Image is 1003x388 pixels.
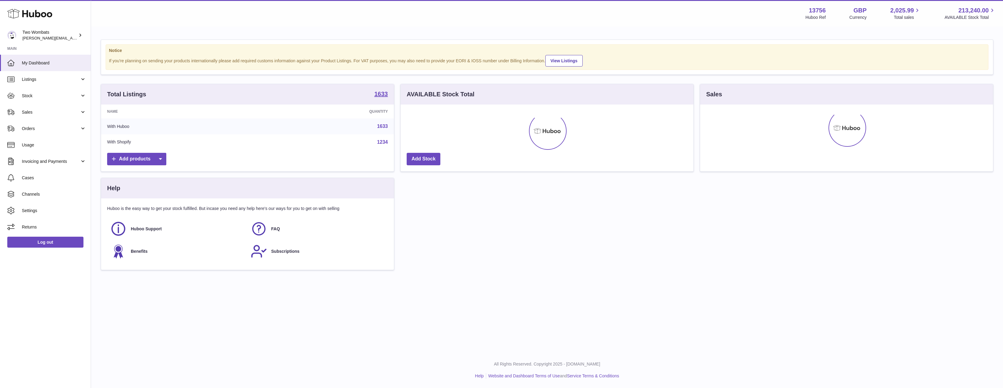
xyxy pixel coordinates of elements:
a: 1234 [377,139,388,145]
div: Huboo Ref [805,15,826,20]
div: Two Wombats [22,29,77,41]
span: Usage [22,142,86,148]
span: Benefits [131,249,147,254]
span: Returns [22,224,86,230]
h3: Help [107,184,120,192]
a: Benefits [110,243,245,259]
span: Channels [22,191,86,197]
span: My Dashboard [22,60,86,66]
h3: Total Listings [107,90,146,98]
img: alan@twowombats.com [7,31,16,40]
a: Log out [7,237,83,248]
div: If you're planning on sending your products internationally please add required customs informati... [109,54,985,67]
span: Settings [22,208,86,214]
strong: 13756 [809,6,826,15]
strong: Notice [109,48,985,53]
strong: GBP [853,6,866,15]
span: Sales [22,109,80,115]
li: and [486,373,619,379]
span: Subscriptions [271,249,300,254]
span: Cases [22,175,86,181]
a: 1633 [374,91,388,98]
span: AVAILABLE Stock Total [944,15,996,20]
th: Name [101,105,259,118]
td: With Shopify [101,134,259,150]
a: 2,025.99 Total sales [890,6,921,20]
a: 213,240.00 AVAILABLE Stock Total [944,6,996,20]
span: 213,240.00 [958,6,989,15]
a: Help [475,373,484,378]
a: 1633 [377,124,388,129]
a: Service Terms & Conditions [567,373,619,378]
a: Add Stock [407,153,440,165]
p: All Rights Reserved. Copyright 2025 - [DOMAIN_NAME] [96,361,998,367]
a: Add products [107,153,166,165]
a: Subscriptions [251,243,385,259]
span: Listings [22,77,80,82]
span: FAQ [271,226,280,232]
td: With Huboo [101,118,259,134]
a: Website and Dashboard Terms of Use [488,373,560,378]
span: Huboo Support [131,226,162,232]
p: Huboo is the easy way to get your stock fulfilled. But incase you need any help here's our ways f... [107,206,388,211]
a: FAQ [251,221,385,237]
span: Orders [22,126,80,132]
h3: Sales [706,90,722,98]
div: Currency [849,15,867,20]
span: 2,025.99 [890,6,914,15]
a: View Listings [545,55,583,67]
span: Stock [22,93,80,99]
span: Total sales [894,15,921,20]
span: Invoicing and Payments [22,159,80,164]
strong: 1633 [374,91,388,97]
span: [PERSON_NAME][EMAIL_ADDRESS][DOMAIN_NAME] [22,36,122,40]
h3: AVAILABLE Stock Total [407,90,474,98]
th: Quantity [259,105,394,118]
a: Huboo Support [110,221,245,237]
